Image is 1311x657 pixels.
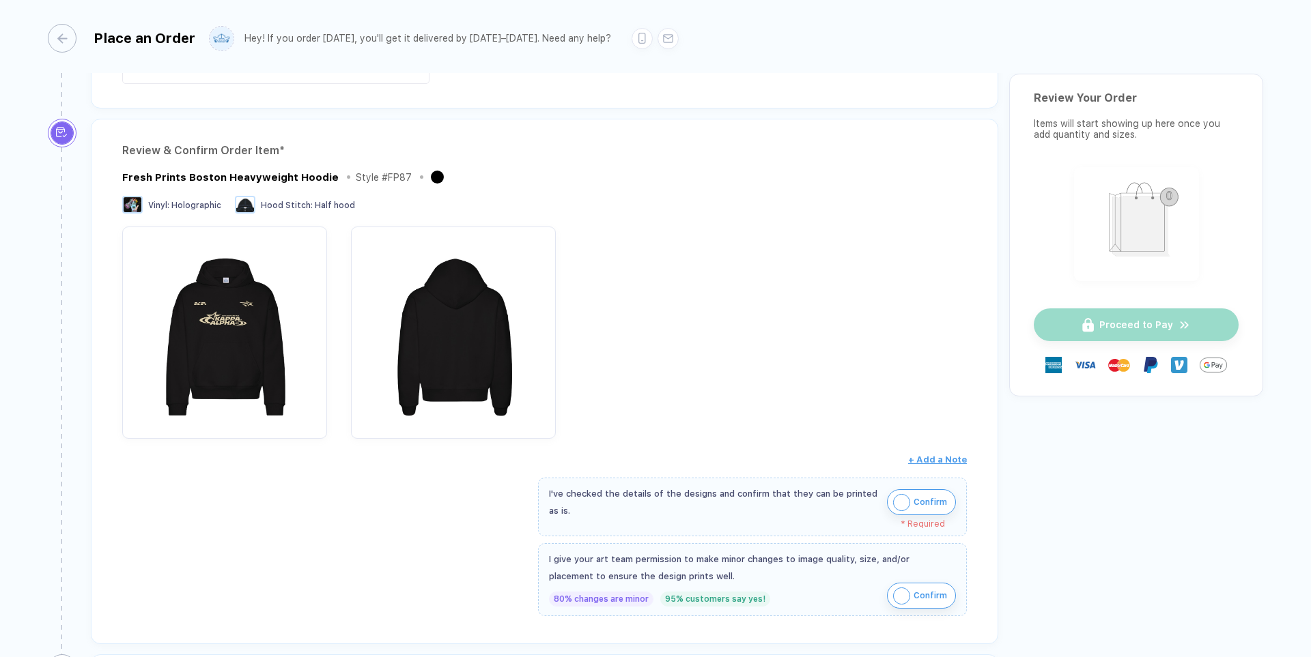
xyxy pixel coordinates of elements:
img: 602ab360-93b7-4d29-bfab-1ee5eaaa32b6_nt_front_1757318541856.jpg [129,233,320,424]
div: Fresh Prints Boston Heavyweight Hoodie [122,171,339,184]
img: GPay [1200,351,1227,379]
button: + Add a Note [908,449,967,471]
img: user profile [210,27,234,50]
div: I give your art team permission to make minor changes to image quality, size, and/or placement to... [549,551,956,585]
img: Hood Stitch [235,196,255,214]
span: Hood Stitch : [261,201,313,210]
div: 80% changes are minor [549,592,653,607]
div: Items will start showing up here once you add quantity and sizes. [1034,118,1239,140]
img: Paypal [1142,357,1159,373]
div: I've checked the details of the designs and confirm that they can be printed as is. [549,485,880,519]
div: Style # FP87 [356,172,412,183]
img: icon [893,587,910,604]
span: Confirm [914,585,947,607]
img: visa [1074,354,1096,376]
img: express [1045,357,1062,373]
span: Holographic [171,201,221,210]
span: Half hood [315,201,355,210]
img: icon [893,494,910,511]
span: Confirm [914,491,947,513]
div: Hey! If you order [DATE], you'll get it delivered by [DATE]–[DATE]. Need any help? [244,33,611,44]
div: Place an Order [94,30,195,46]
div: Review & Confirm Order Item [122,140,967,162]
div: * Required [549,519,945,529]
span: Vinyl : [148,201,169,210]
div: 95% customers say yes! [660,592,770,607]
img: shopping_bag.png [1080,173,1193,272]
img: master-card [1108,354,1130,376]
button: iconConfirm [887,583,956,609]
div: Review Your Order [1034,91,1239,104]
img: 602ab360-93b7-4d29-bfab-1ee5eaaa32b6_nt_back_1757318541858.jpg [358,233,549,424]
button: iconConfirm [887,489,956,515]
img: Vinyl [122,196,143,214]
span: + Add a Note [908,454,967,465]
img: Venmo [1171,357,1187,373]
